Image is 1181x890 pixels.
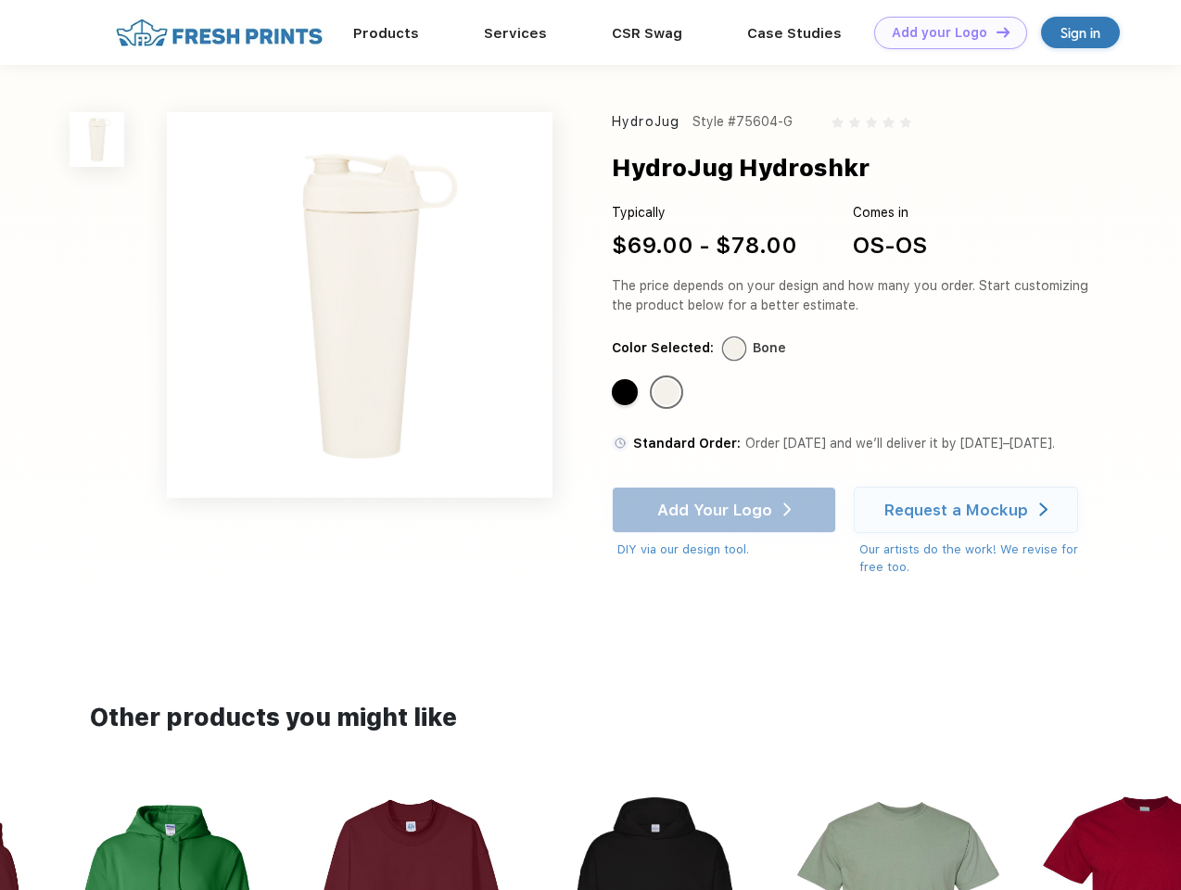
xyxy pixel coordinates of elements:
[853,203,927,222] div: Comes in
[612,150,870,185] div: HydroJug Hydroshkr
[859,540,1096,577] div: Our artists do the work! We revise for free too.
[612,229,797,262] div: $69.00 - $78.00
[70,112,124,167] img: func=resize&h=100
[832,117,843,128] img: gray_star.svg
[612,112,679,132] div: HydroJug
[654,379,679,405] div: Bone
[612,276,1096,315] div: The price depends on your design and how many you order. Start customizing the product below for ...
[997,27,1010,37] img: DT
[353,25,419,42] a: Products
[866,117,877,128] img: gray_star.svg
[167,112,552,498] img: func=resize&h=640
[612,338,714,358] div: Color Selected:
[110,17,328,49] img: fo%20logo%202.webp
[90,700,1090,736] div: Other products you might like
[753,338,786,358] div: Bone
[849,117,860,128] img: gray_star.svg
[900,117,911,128] img: gray_star.svg
[1060,22,1100,44] div: Sign in
[883,117,894,128] img: gray_star.svg
[853,229,927,262] div: OS-OS
[612,203,797,222] div: Typically
[745,436,1055,451] span: Order [DATE] and we’ll deliver it by [DATE]–[DATE].
[1039,502,1048,516] img: white arrow
[633,436,741,451] span: Standard Order:
[884,501,1028,519] div: Request a Mockup
[617,540,836,559] div: DIY via our design tool.
[612,435,629,451] img: standard order
[692,112,793,132] div: Style #75604-G
[1041,17,1120,48] a: Sign in
[892,25,987,41] div: Add your Logo
[612,379,638,405] div: Black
